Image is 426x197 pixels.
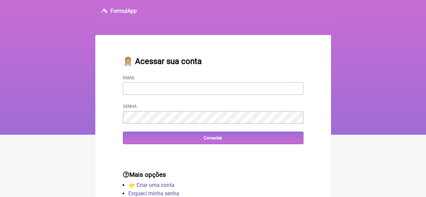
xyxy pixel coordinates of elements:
[123,104,137,109] label: Senha
[123,57,303,66] h2: 👩🏼‍⚕️ Acessar sua conta
[123,75,135,80] label: Email
[110,8,137,14] h3: FormulApp
[128,182,174,188] a: ⭐️ Criar uma conta
[123,132,303,144] input: Conectar
[128,190,179,197] a: Esqueci minha senha
[123,171,303,178] h3: Mais opções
